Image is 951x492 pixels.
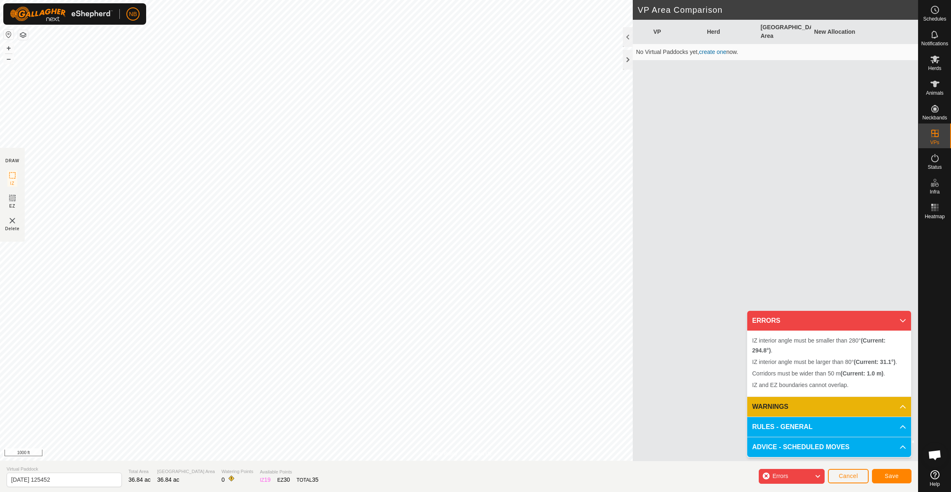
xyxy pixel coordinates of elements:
[633,44,918,61] td: No Virtual Paddocks yet, now.
[930,189,939,194] span: Infra
[221,468,253,475] span: Watering Points
[757,20,811,44] th: [GEOGRAPHIC_DATA] Area
[926,91,944,96] span: Animals
[923,443,947,467] div: Open chat
[885,473,899,479] span: Save
[260,476,270,484] div: IZ
[747,437,911,457] p-accordion-header: ADVICE - SCHEDULED MOVES
[467,450,492,457] a: Contact Us
[5,226,20,232] span: Delete
[928,165,942,170] span: Status
[747,417,911,437] p-accordion-header: RULES - GENERAL
[752,316,780,326] span: ERRORS
[284,476,290,483] span: 30
[4,30,14,40] button: Reset Map
[260,469,318,476] span: Available Points
[752,402,788,412] span: WARNINGS
[854,359,895,365] b: (Current: 31.1°)
[128,476,151,483] span: 36.84 ac
[18,30,28,40] button: Map Layers
[747,311,911,331] p-accordion-header: ERRORS
[427,450,457,457] a: Privacy Policy
[930,140,939,145] span: VPs
[638,5,918,15] h2: VP Area Comparison
[752,337,886,354] span: IZ interior angle must be smaller than 280° .
[752,382,848,388] span: IZ and EZ boundaries cannot overlap.
[9,203,16,209] span: EZ
[157,476,179,483] span: 36.84 ac
[128,468,151,475] span: Total Area
[752,359,897,365] span: IZ interior angle must be larger than 80° .
[922,115,947,120] span: Neckbands
[704,20,757,44] th: Herd
[928,66,941,71] span: Herds
[7,216,17,226] img: VP
[752,422,813,432] span: RULES - GENERAL
[277,476,290,484] div: EZ
[839,473,858,479] span: Cancel
[5,158,19,164] div: DRAW
[828,469,869,483] button: Cancel
[10,7,113,21] img: Gallagher Logo
[841,370,883,377] b: (Current: 1.0 m)
[264,476,271,483] span: 19
[872,469,911,483] button: Save
[918,467,951,490] a: Help
[811,20,865,44] th: New Allocation
[221,476,225,483] span: 0
[925,214,945,219] span: Heatmap
[699,49,726,55] a: create one
[752,442,849,452] span: ADVICE - SCHEDULED MOVES
[921,41,948,46] span: Notifications
[4,54,14,64] button: –
[7,466,122,473] span: Virtual Paddock
[752,370,885,377] span: Corridors must be wider than 50 m .
[157,468,215,475] span: [GEOGRAPHIC_DATA] Area
[747,331,911,396] p-accordion-content: ERRORS
[747,397,911,417] p-accordion-header: WARNINGS
[930,482,940,487] span: Help
[296,476,318,484] div: TOTAL
[129,10,137,19] span: NB
[772,473,788,479] span: Errors
[650,20,704,44] th: VP
[923,16,946,21] span: Schedules
[312,476,319,483] span: 35
[4,43,14,53] button: +
[10,180,15,187] span: IZ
